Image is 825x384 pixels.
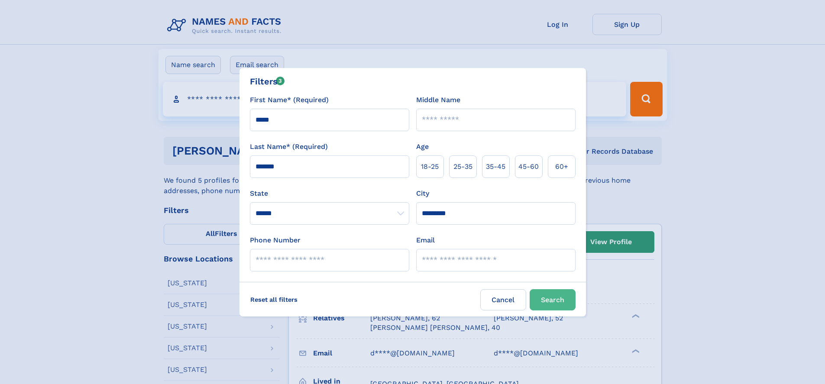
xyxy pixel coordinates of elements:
label: Middle Name [416,95,460,105]
label: Cancel [480,289,526,310]
span: 35‑45 [486,161,505,172]
label: Email [416,235,435,245]
label: Reset all filters [245,289,303,310]
span: 25‑35 [453,161,472,172]
label: Phone Number [250,235,301,245]
label: First Name* (Required) [250,95,329,105]
span: 45‑60 [518,161,539,172]
button: Search [530,289,576,310]
label: Last Name* (Required) [250,142,328,152]
label: Age [416,142,429,152]
label: City [416,188,429,199]
span: 60+ [555,161,568,172]
label: State [250,188,409,199]
span: 18‑25 [421,161,439,172]
div: Filters [250,75,285,88]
